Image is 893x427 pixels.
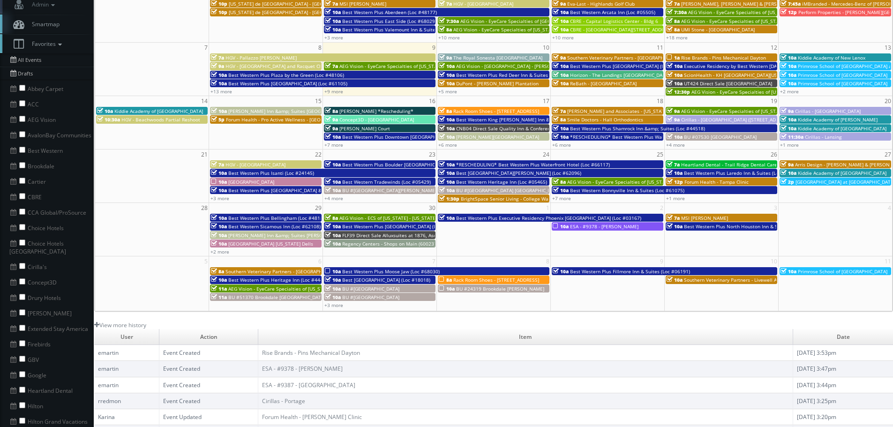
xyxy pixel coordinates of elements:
[228,80,347,87] span: Best Western Plus [GEOGRAPHIC_DATA] (Loc #61105)
[684,72,795,78] span: ScionHealth - KH [GEOGRAPHIC_DATA][US_STATE]
[681,0,862,7] span: [PERSON_NAME], [PERSON_NAME] & [PERSON_NAME], LLC - [GEOGRAPHIC_DATA]
[325,134,341,140] span: 10a
[439,18,459,24] span: 7:30a
[428,96,436,106] span: 16
[325,232,341,239] span: 10a
[453,108,539,114] span: Rack Room Shoes - [STREET_ADDRESS]
[439,63,455,69] span: 10a
[94,377,159,393] td: emartin
[114,108,203,114] span: Kiddie Academy of [GEOGRAPHIC_DATA]
[798,268,887,275] span: Primrose School of [GEOGRAPHIC_DATA]
[553,187,569,194] span: 10a
[325,240,341,247] span: 10a
[317,256,323,266] span: 6
[553,54,566,61] span: 9a
[94,321,146,329] a: View more history
[200,96,209,106] span: 14
[339,215,489,221] span: AEG Vision - ECS of [US_STATE] - [US_STATE] Valley Family Eye Care
[439,170,455,176] span: 10a
[780,268,796,275] span: 10a
[342,285,399,292] span: BU #[GEOGRAPHIC_DATA]
[211,294,227,300] span: 11a
[681,108,849,114] span: AEG Vision - EyeCare Specialties of [US_STATE] – [PERSON_NAME] Eye Care
[456,161,610,168] span: *RESCHEDULING* Best Western Plus Waterfront Hotel (Loc #66117)
[262,349,360,357] a: Rise Brands - Pins Mechanical Dayton
[325,187,341,194] span: 10a
[570,18,658,24] span: CBRE - Capital Logistics Center - Bldg 6
[431,256,436,266] span: 7
[27,40,64,48] span: Favorites
[567,179,843,185] span: AEG Vision - EyeCare Specialties of [US_STATE] – Drs. [PERSON_NAME] and [PERSON_NAME]-Ost and Ass...
[324,302,343,308] a: +3 more
[667,63,683,69] span: 10a
[780,88,799,95] a: +2 more
[314,96,323,106] span: 15
[342,232,482,239] span: FLF39 Direct Sale Alluxsuites at 1876, Ascend Hotel Collection
[684,63,814,69] span: Executive Residency by Best Western [DATE] (Loc #44764)
[325,223,341,230] span: 10a
[439,277,452,283] span: 8a
[798,54,865,61] span: Kiddie Academy of New Lenox
[461,195,552,202] span: BrightSpace Senior Living - College Walk
[666,142,685,148] a: +4 more
[456,134,539,140] span: [PERSON_NAME][GEOGRAPHIC_DATA]
[159,377,258,393] td: Event Created
[681,54,766,61] span: Rise Brands - Pins Mechanical Dayton
[567,108,714,114] span: [PERSON_NAME] and Associates - [US_STATE][GEOGRAPHIC_DATA]
[456,72,578,78] span: Best Western Plus Red Deer Inn & Suites (Loc #61062)
[431,43,436,52] span: 9
[553,108,566,114] span: 7a
[456,116,595,123] span: Best Western King [PERSON_NAME] Inn & Suites (Loc #62106)
[210,248,229,255] a: +2 more
[666,34,688,41] a: +18 more
[228,170,314,176] span: Best Western Plus Isanti (Loc #24145)
[780,54,796,61] span: 10a
[211,187,227,194] span: 10a
[211,240,227,247] span: 10a
[314,203,323,213] span: 29
[780,134,803,140] span: 11:30a
[553,72,569,78] span: 10a
[342,161,480,168] span: Best Western Plus Boulder [GEOGRAPHIC_DATA] (Loc #06179)
[325,18,341,24] span: 10a
[228,294,325,300] span: BU #51370 Brookdale [GEOGRAPHIC_DATA]
[798,125,886,132] span: Kiddie Academy of [GEOGRAPHIC_DATA]
[211,116,225,123] span: 5p
[798,72,887,78] span: Primrose School of [GEOGRAPHIC_DATA]
[262,381,355,389] a: ESA - #9387 - [GEOGRAPHIC_DATA]
[94,361,159,377] td: emartin
[456,187,561,194] span: BU #[GEOGRAPHIC_DATA] [GEOGRAPHIC_DATA]
[456,63,617,69] span: AEG Vision - [GEOGRAPHIC_DATA] - [PERSON_NAME][GEOGRAPHIC_DATA]
[780,161,794,168] span: 9a
[314,150,323,159] span: 22
[439,134,455,140] span: 10a
[553,18,569,24] span: 10a
[228,232,344,239] span: [PERSON_NAME] Inn &amp; Suites [PERSON_NAME]
[439,195,459,202] span: 1:30p
[342,179,431,185] span: Best Western Tradewinds (Loc #05429)
[262,365,343,373] a: ESA - #9378 - [PERSON_NAME]
[884,43,892,52] span: 13
[793,361,893,377] td: [DATE] 3:47pm
[439,285,455,292] span: 10a
[225,63,326,69] span: HGV - [GEOGRAPHIC_DATA] and Racquet Club
[780,63,796,69] span: 10a
[228,215,327,221] span: Best Western Plus Bellingham (Loc #48188)
[94,393,159,409] td: rredmon
[552,142,571,148] a: +6 more
[780,80,796,87] span: 10a
[339,0,386,7] span: MSI [PERSON_NAME]
[793,345,893,361] td: [DATE] 3:53pm
[27,20,60,28] span: Smartmap
[324,195,343,202] a: +4 more
[211,108,227,114] span: 10a
[97,108,113,114] span: 10a
[681,161,777,168] span: Heartland Dental - Trail Ridge Dental Care
[570,26,720,33] span: CBRE - [GEOGRAPHIC_DATA][STREET_ADDRESS][GEOGRAPHIC_DATA]
[203,43,209,52] span: 7
[228,187,368,194] span: Best Western Plus [GEOGRAPHIC_DATA] & Suites (Loc #61086)
[780,170,796,176] span: 10a
[97,116,120,123] span: 10:30a
[656,96,664,106] span: 18
[570,125,705,132] span: Best Western Plus Shamrock Inn &amp; Suites (Loc #44518)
